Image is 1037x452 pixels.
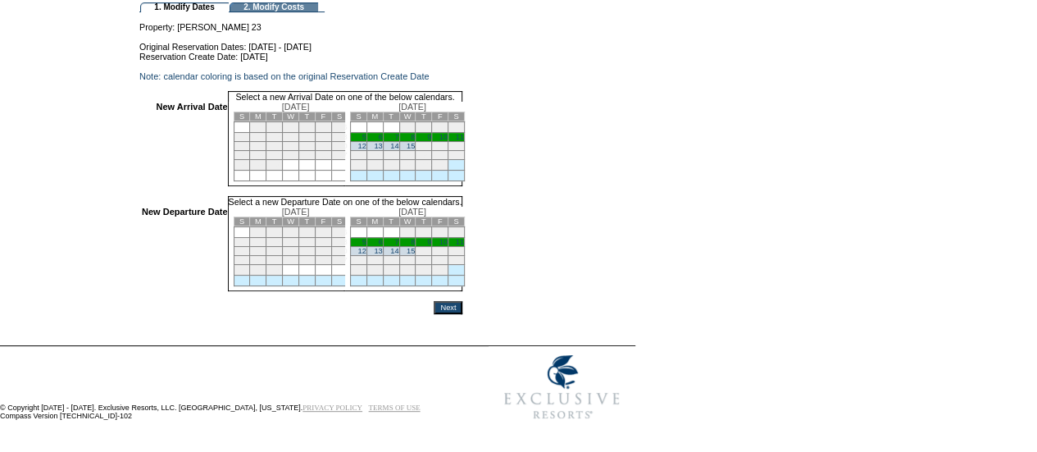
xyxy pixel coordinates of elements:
td: T [266,112,283,121]
td: 2 [416,227,432,238]
td: 26 [350,160,366,171]
a: 8 [411,238,415,246]
a: 14 [390,247,398,255]
td: 22 [399,256,416,265]
td: 16 [266,247,283,256]
td: 19 [350,256,366,265]
td: 1. Modify Dates [140,2,229,12]
td: F [315,217,331,226]
td: 26 [315,256,331,265]
td: 2 [416,122,432,133]
td: T [416,217,432,226]
a: 7 [394,238,398,246]
td: New Arrival Date [142,102,228,186]
td: 3 [283,227,299,238]
td: 10 [283,238,299,247]
td: 25 [298,151,315,160]
td: 20 [331,142,348,151]
td: 25 [298,256,315,265]
td: T [298,112,315,121]
td: 13 [331,238,348,247]
td: 1 [250,227,266,238]
td: 30 [416,265,432,276]
td: 31 [432,265,448,276]
td: F [432,217,448,226]
td: 23 [416,151,432,160]
td: 20 [366,151,383,160]
td: W [283,112,299,121]
td: 26 [350,265,366,276]
td: 15 [250,142,266,151]
td: 4 [448,122,465,133]
td: T [383,217,399,226]
td: 18 [298,247,315,256]
td: 28 [234,160,250,171]
td: 18 [298,142,315,151]
td: 16 [416,247,432,256]
td: T [266,217,283,226]
td: Select a new Arrival Date on one of the below calendars. [228,91,463,102]
a: 12 [357,142,366,150]
span: [DATE] [282,102,310,112]
a: 14 [390,142,398,150]
a: 6 [378,238,382,246]
td: 9 [266,133,283,142]
span: [DATE] [398,102,426,112]
a: 5 [362,133,366,141]
td: 3 [432,227,448,238]
td: 17 [283,247,299,256]
td: 30 [416,160,432,171]
td: 7 [234,133,250,142]
td: 29 [399,160,416,171]
td: M [250,112,266,121]
td: 18 [448,247,465,256]
td: 4 [448,227,465,238]
td: T [383,112,399,121]
td: 24 [283,151,299,160]
a: 9 [427,133,431,141]
td: 15 [250,247,266,256]
td: 17 [283,142,299,151]
a: 11 [456,238,464,246]
td: 30 [266,160,283,171]
td: 23 [416,256,432,265]
a: 11 [456,133,464,141]
td: S [234,112,250,121]
td: 24 [432,256,448,265]
td: Reservation Create Date: [DATE] [139,52,462,62]
td: 27 [366,265,383,276]
td: 1 [399,122,416,133]
td: T [416,112,432,121]
td: 22 [250,256,266,265]
td: 19 [315,142,331,151]
td: 6 [331,227,348,238]
td: M [366,217,383,226]
input: Next [434,301,462,314]
td: 6 [331,122,348,133]
td: F [432,112,448,121]
td: 17 [432,247,448,256]
a: 7 [394,133,398,141]
td: 1 [399,227,416,238]
td: 25 [448,151,465,160]
td: 8 [250,238,266,247]
td: 28 [383,265,399,276]
td: 1 [250,122,266,133]
a: 6 [378,133,382,141]
a: 12 [357,247,366,255]
td: 4 [298,227,315,238]
td: Note: calendar coloring is based on the original Reservation Create Date [139,71,462,81]
td: 25 [448,256,465,265]
td: S [350,217,366,226]
td: M [366,112,383,121]
td: Original Reservation Dates: [DATE] - [DATE] [139,32,462,52]
td: 17 [432,142,448,151]
td: S [234,217,250,226]
a: 9 [427,238,431,246]
td: 11 [298,133,315,142]
td: 22 [250,151,266,160]
td: 23 [266,256,283,265]
td: 21 [234,256,250,265]
a: 15 [407,247,415,255]
td: 24 [283,256,299,265]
